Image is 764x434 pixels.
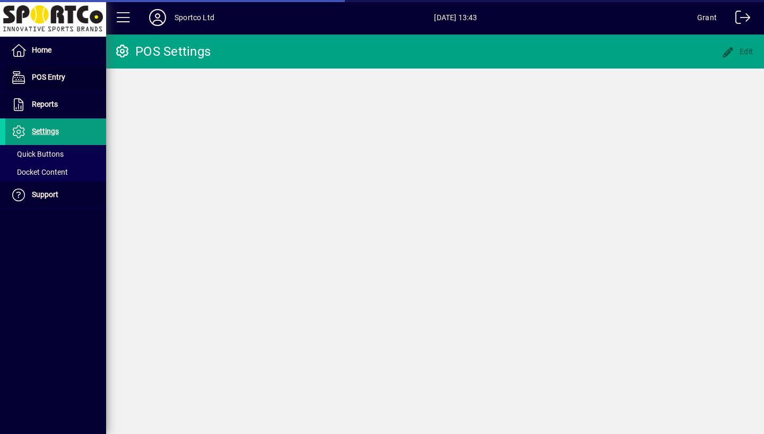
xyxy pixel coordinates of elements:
[32,190,58,199] span: Support
[214,9,697,26] span: [DATE] 13:43
[141,8,175,27] button: Profile
[697,9,717,26] div: Grant
[5,145,106,163] a: Quick Buttons
[719,42,756,61] button: Edit
[114,43,211,60] div: POS Settings
[5,64,106,91] a: POS Entry
[32,46,51,54] span: Home
[722,47,753,56] span: Edit
[5,182,106,208] a: Support
[175,9,214,26] div: Sportco Ltd
[32,127,59,135] span: Settings
[5,91,106,118] a: Reports
[5,163,106,181] a: Docket Content
[727,2,751,37] a: Logout
[11,150,64,158] span: Quick Buttons
[5,37,106,64] a: Home
[11,168,68,176] span: Docket Content
[32,100,58,108] span: Reports
[32,73,65,81] span: POS Entry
